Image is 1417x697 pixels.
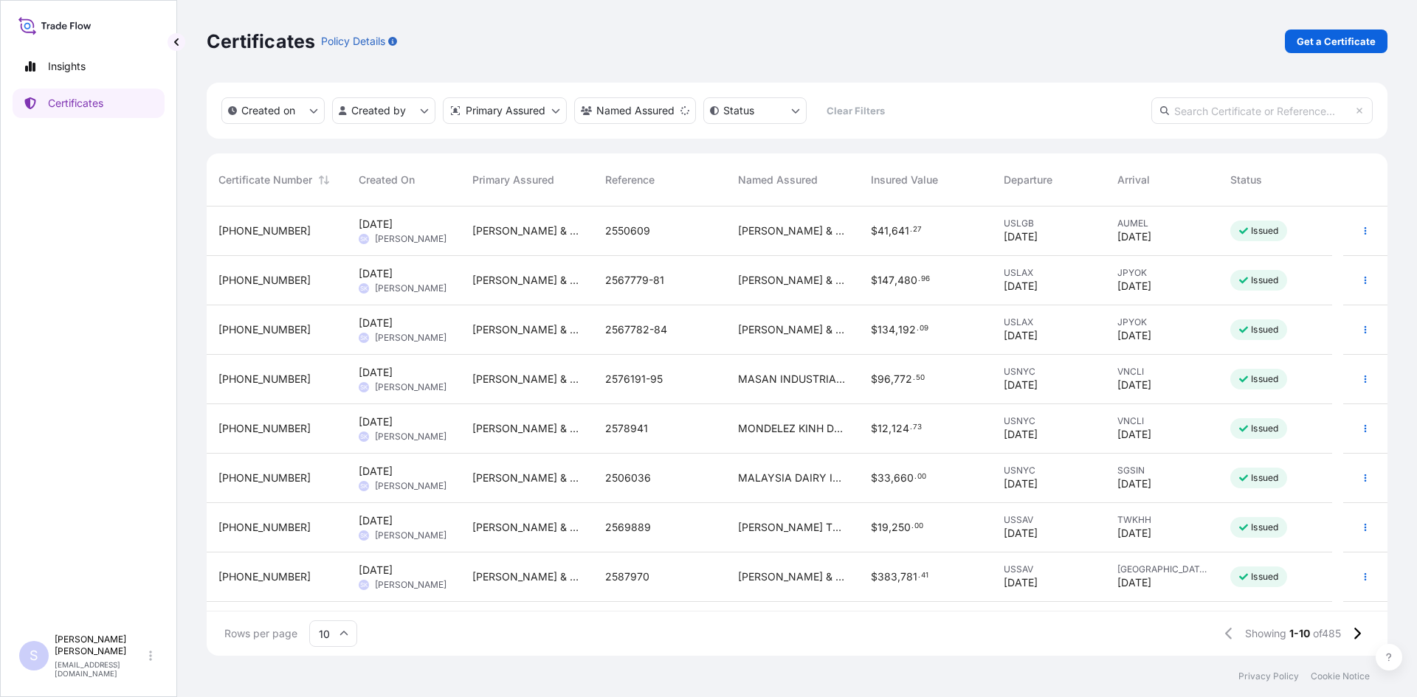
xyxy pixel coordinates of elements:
[738,471,847,485] span: MALAYSIA DAIRY INDUSTRIES PTE LTD
[359,316,393,330] span: [DATE]
[360,232,368,246] span: SK
[1251,521,1278,533] p: Issued
[895,325,898,335] span: ,
[1004,279,1038,294] span: [DATE]
[1004,316,1094,328] span: USLAX
[878,473,891,483] span: 33
[218,223,311,238] span: [PHONE_NUMBER]
[359,513,393,528] span: [DATE]
[218,421,311,436] span: [PHONE_NUMBER]
[321,34,385,49] p: Policy Details
[892,226,909,236] span: 641
[738,569,847,584] span: [PERSON_NAME] & [PERSON_NAME] JAPAN KK
[605,273,664,288] span: 2567779-81
[920,326,928,331] span: 09
[605,372,663,386] span: 2576191-95
[472,520,582,535] span: [PERSON_NAME] & [PERSON_NAME] Americas LLC
[1004,366,1094,378] span: USNYC
[574,97,696,124] button: cargoOwner Filter options
[605,471,651,485] span: 2506036
[360,330,368,345] span: SK
[738,223,847,238] span: [PERSON_NAME] & [PERSON_NAME] ANZ PTY LTD
[472,223,582,238] span: [PERSON_NAME] & [PERSON_NAME] Americas LLC
[13,52,165,81] a: Insights
[360,528,368,543] span: SK
[1251,423,1278,434] p: Issued
[871,423,878,434] span: $
[871,572,878,582] span: $
[871,226,878,236] span: $
[892,522,911,533] span: 250
[1117,427,1151,442] span: [DATE]
[894,374,912,384] span: 772
[1117,218,1207,229] span: AUMEL
[703,97,807,124] button: certificateStatus Filter options
[218,569,311,584] span: [PHONE_NUMBER]
[30,648,38,663] span: S
[1238,670,1299,682] a: Privacy Policy
[375,233,447,245] span: [PERSON_NAME]
[738,322,847,337] span: [PERSON_NAME] & [PERSON_NAME] JAPAN KK
[359,173,415,187] span: Created On
[218,173,312,187] span: Certificate Number
[1117,465,1207,476] span: SGSIN
[1004,378,1038,392] span: [DATE]
[921,277,930,282] span: 96
[375,480,447,492] span: [PERSON_NAME]
[218,322,311,337] span: [PHONE_NUMBER]
[1117,328,1151,343] span: [DATE]
[878,226,889,236] span: 41
[897,572,900,582] span: ,
[596,103,675,118] p: Named Assured
[1251,274,1278,286] p: Issued
[472,471,582,485] span: [PERSON_NAME] & [PERSON_NAME] Americas LLC
[1230,173,1262,187] span: Status
[605,173,655,187] span: Reference
[55,634,146,657] p: [PERSON_NAME] [PERSON_NAME]
[878,374,891,384] span: 96
[900,572,917,582] span: 781
[360,429,368,444] span: SK
[1117,173,1150,187] span: Arrival
[894,473,914,483] span: 660
[218,372,311,386] span: [PHONE_NUMBER]
[1004,514,1094,526] span: USSAV
[224,626,297,641] span: Rows per page
[1311,670,1370,682] a: Cookie Notice
[871,173,938,187] span: Insured Value
[911,524,914,529] span: .
[889,522,892,533] span: ,
[913,375,915,381] span: .
[871,522,878,533] span: $
[1004,526,1038,541] span: [DATE]
[1251,472,1278,484] p: Issued
[723,103,754,118] p: Status
[1004,229,1038,244] span: [DATE]
[827,103,885,118] p: Clear Filters
[1251,225,1278,237] p: Issued
[351,103,406,118] p: Created by
[605,223,650,238] span: 2550609
[1004,564,1094,575] span: USSAV
[878,572,897,582] span: 383
[891,374,894,384] span: ,
[375,530,447,541] span: [PERSON_NAME]
[738,273,847,288] span: [PERSON_NAME] & [PERSON_NAME] JAPAN KK
[360,380,368,395] span: SK
[913,227,922,232] span: 27
[1117,514,1207,526] span: TWKHH
[443,97,567,124] button: distributor Filter options
[1117,316,1207,328] span: JPYOK
[359,464,393,479] span: [DATE]
[878,423,889,434] span: 12
[472,372,582,386] span: [PERSON_NAME] & [PERSON_NAME] Americas LLC
[871,473,878,483] span: $
[1004,465,1094,476] span: USNYC
[1285,30,1387,53] a: Get a Certificate
[1004,328,1038,343] span: [DATE]
[1117,564,1207,575] span: [GEOGRAPHIC_DATA]
[359,415,393,429] span: [DATE]
[605,421,648,436] span: 2578941
[1004,267,1094,279] span: USLAX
